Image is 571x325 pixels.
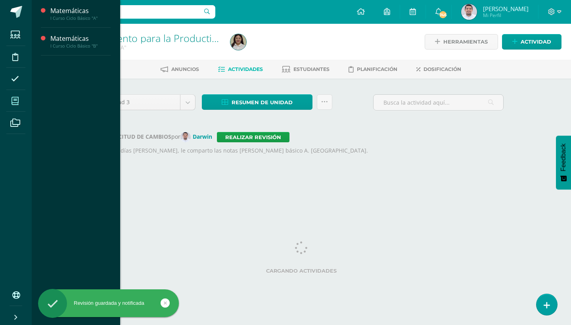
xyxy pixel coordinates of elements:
[202,94,312,110] a: Resumen de unidad
[423,66,461,72] span: Dosificación
[560,143,567,171] span: Feedback
[483,12,529,19] span: Mi Perfil
[99,133,171,140] strong: SOLICITUD DE CAMBIOS
[357,66,397,72] span: Planificación
[218,63,263,76] a: Actividades
[443,34,488,49] span: Herramientas
[461,4,477,20] img: 128a2339fae2614ebf483c496f84f6fa.png
[50,6,111,21] a: MatemáticasI Curso Ciclo Básico "A"
[50,6,111,15] div: Matemáticas
[349,63,397,76] a: Planificación
[556,136,571,189] button: Feedback - Mostrar encuesta
[100,95,195,110] a: Unidad 3
[521,34,551,49] span: Actividad
[502,34,561,50] a: Actividad
[105,95,174,110] span: Unidad 3
[62,32,221,44] h1: Emprendimiento para la Productividad
[62,44,221,51] div: III Curso Ciclo Básico 'A'
[180,133,217,140] a: Darwin
[99,268,504,274] label: Cargando actividades
[193,133,212,140] strong: Darwin
[37,5,215,19] input: Busca un usuario...
[374,95,503,110] input: Busca la actividad aquí...
[50,34,111,43] div: Matemáticas
[439,10,447,19] span: 746
[99,146,504,155] p: Buenos días [PERSON_NAME], le comparto las notas [PERSON_NAME] básico A. [GEOGRAPHIC_DATA].
[161,63,199,76] a: Anuncios
[38,300,179,307] div: Revisión guardada y notificada
[217,132,289,142] a: Realizar revisión
[50,15,111,21] div: I Curso Ciclo Básico "A"
[99,132,504,142] div: por
[416,63,461,76] a: Dosificación
[171,66,199,72] span: Anuncios
[228,66,263,72] span: Actividades
[293,66,330,72] span: Estudiantes
[483,5,529,13] span: [PERSON_NAME]
[180,132,191,142] img: 56f47d8b02ca12dee99767c272ccb59c.png
[232,95,293,110] span: Resumen de unidad
[50,43,111,49] div: I Curso Ciclo Básico "B"
[282,63,330,76] a: Estudiantes
[62,31,236,45] a: Emprendimiento para la Productividad
[50,34,111,49] a: MatemáticasI Curso Ciclo Básico "B"
[425,34,498,50] a: Herramientas
[230,34,246,50] img: 795643ad398215365c5f6a793c49440f.png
